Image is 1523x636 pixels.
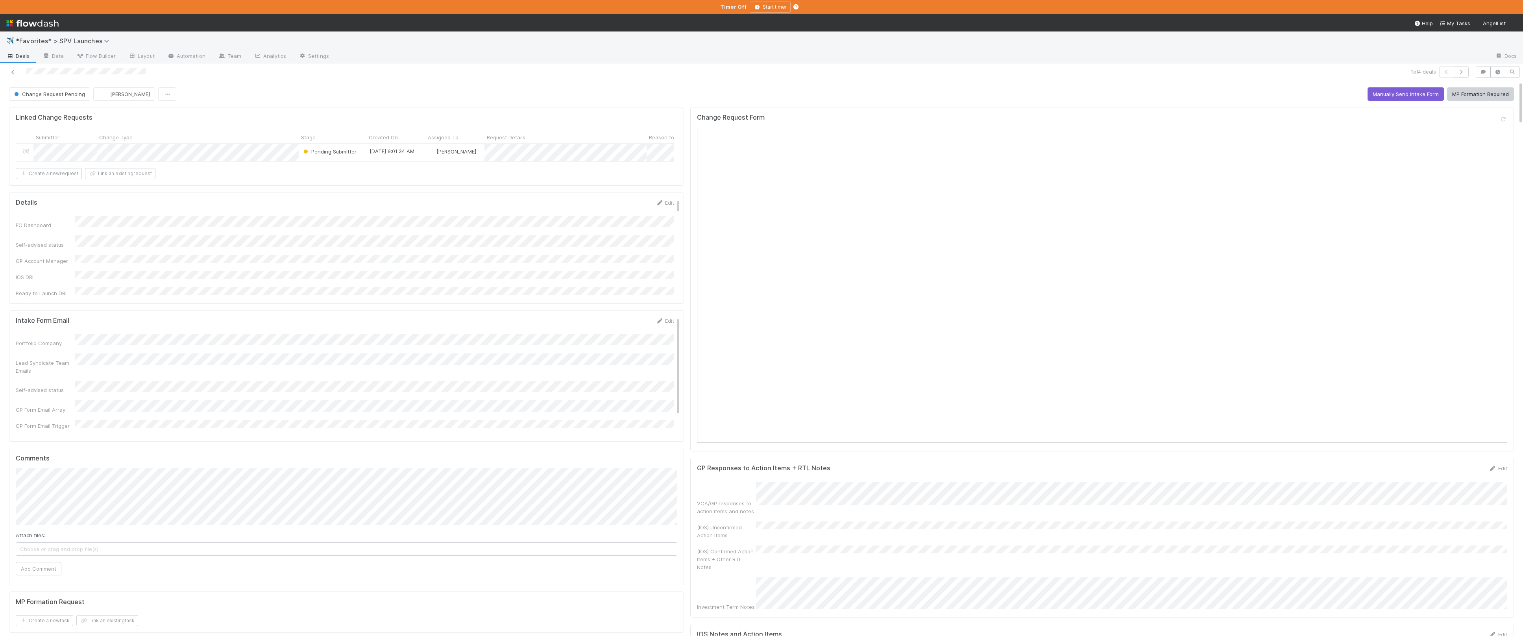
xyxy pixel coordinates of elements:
a: Automation [161,50,212,63]
div: Help [1414,19,1433,27]
img: avatar_b18de8e2-1483-4e81-aa60-0a3d21592880.png [429,148,435,155]
label: Attach files: [16,531,45,539]
span: ✈️ [6,37,14,44]
div: GP Account Manager [16,257,75,265]
button: MP Formation Required [1447,87,1514,101]
span: Request Details [487,133,525,141]
img: avatar_b18de8e2-1483-4e81-aa60-0a3d21592880.png [1509,20,1517,28]
div: GP Form Email Array [16,406,75,414]
div: (IOS) Unconfirmed Action Items [697,523,756,539]
a: Team [212,50,248,63]
a: Docs [1489,50,1523,63]
span: Change Type [99,133,133,141]
span: *Favorites* > SPV Launches [16,37,113,45]
button: Link an existingrequest [85,168,155,179]
h5: Details [16,199,37,207]
span: Flow Builder [76,52,116,60]
span: My Tasks [1439,20,1470,26]
img: logo-inverted-e16ddd16eac7371096b0.svg [6,17,59,30]
span: Submitter [36,133,59,141]
span: Reason for Request [649,133,698,141]
button: Add Comment [16,562,61,575]
h5: Comments [16,455,677,462]
a: Flow Builder [70,50,122,63]
span: Change Request Pending [13,91,85,97]
div: (IOS) Confirmed Action Items + Other RTL Notes [697,547,756,571]
div: Investment Term Notes [697,603,756,611]
button: Link an existingtask [76,615,138,626]
span: AngelList [1483,20,1506,26]
h5: Intake Form Email [16,317,69,325]
div: GP Form Email Trigger [16,422,75,430]
h5: Linked Change Requests [16,114,92,122]
div: Self-advised status [16,241,75,249]
button: Manually Send Intake Form [1368,87,1444,101]
div: FC Dashboard [16,221,75,229]
span: [PERSON_NAME] [436,148,476,155]
span: Deals [6,52,30,60]
span: Stage [301,133,316,141]
div: Ready to Launch DRI [16,289,75,297]
div: VCA/GP responses to action items and notes [697,499,756,515]
button: Start timer [750,2,791,13]
a: My Tasks [1439,19,1470,27]
a: Edit [1489,465,1507,471]
div: [PERSON_NAME] [429,148,476,155]
span: 1 of 4 deals [1411,68,1436,76]
a: Edit [656,318,674,324]
span: Assigned To [428,133,458,141]
div: IOS DRI [16,273,75,281]
span: Created On [369,133,398,141]
span: Choose or drag and drop file(s) [16,543,677,555]
button: Create a newtask [16,615,73,626]
a: Edit [656,200,674,206]
h5: MP Formation Request [16,598,85,606]
button: Change Request Pending [9,87,90,101]
button: Create a newrequest [16,168,82,179]
div: Portfolio Company [16,339,75,347]
a: Data [36,50,70,63]
a: Settings [292,50,335,63]
button: [PERSON_NAME] [93,87,155,101]
div: Self-advised status [16,386,75,394]
strong: Timer Off [720,4,747,10]
a: Layout [122,50,161,63]
h5: GP Responses to Action Items + RTL Notes [697,464,830,472]
h5: Change Request Form [697,114,765,122]
img: avatar_b18de8e2-1483-4e81-aa60-0a3d21592880.png [100,90,108,98]
a: Analytics [248,50,292,63]
span: [PERSON_NAME] [110,91,150,97]
div: [DATE] 9:01:34 AM [370,147,414,155]
div: Lead Syndicate Team Emails [16,359,75,375]
span: Pending Submitter [302,148,357,155]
